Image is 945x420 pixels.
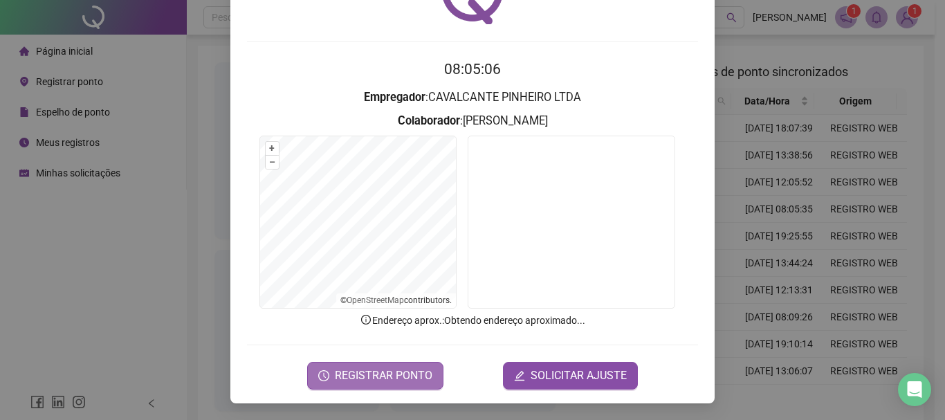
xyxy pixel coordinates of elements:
h3: : CAVALCANTE PINHEIRO LTDA [247,89,698,107]
span: edit [514,370,525,381]
button: – [266,156,279,169]
button: + [266,142,279,155]
span: clock-circle [318,370,329,381]
div: Open Intercom Messenger [898,373,931,406]
span: REGISTRAR PONTO [335,367,432,384]
p: Endereço aprox. : Obtendo endereço aproximado... [247,313,698,328]
button: editSOLICITAR AJUSTE [503,362,638,390]
span: info-circle [360,313,372,326]
strong: Empregador [364,91,425,104]
time: 08:05:06 [444,61,501,77]
a: OpenStreetMap [347,295,404,305]
h3: : [PERSON_NAME] [247,112,698,130]
li: © contributors. [340,295,452,305]
strong: Colaborador [398,114,460,127]
button: REGISTRAR PONTO [307,362,443,390]
span: SOLICITAR AJUSTE [531,367,627,384]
